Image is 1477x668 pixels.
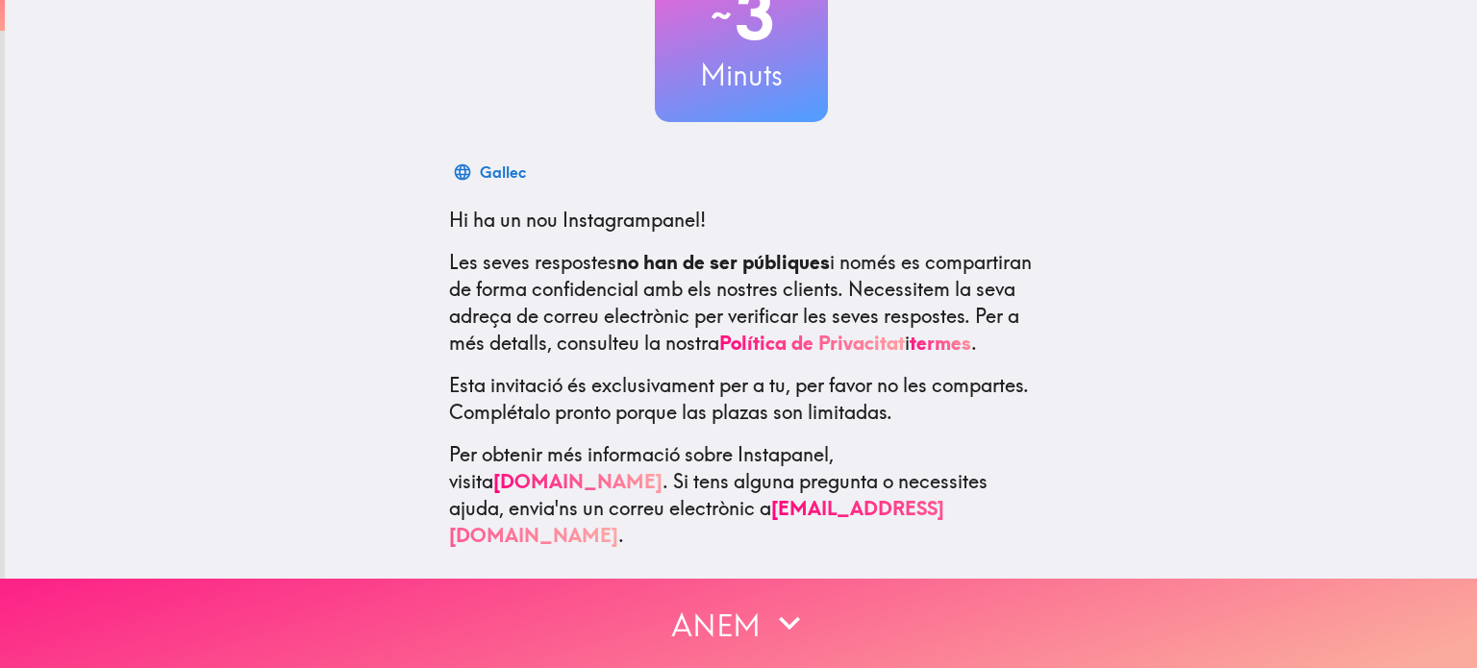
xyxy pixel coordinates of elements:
[449,250,1032,301] font: i només es compartiran de forma confidencial amb els nostres clients.
[616,250,830,274] font: no han de ser públiques
[449,400,892,424] font: Complétalo pronto porque las plazas son limitadas.
[719,331,905,355] a: Política de Privacitat
[449,250,616,274] font: Les seves respostes
[493,469,663,493] a: [DOMAIN_NAME]
[971,331,977,355] font: .
[671,606,761,645] font: Anem
[449,208,706,232] font: Hi ha un nou Instagrampanel!
[449,304,1019,355] font: Per a més detalls, consulteu la nostra
[449,153,534,191] button: Gallec
[905,331,910,355] font: i
[480,162,526,182] font: Gallec
[700,57,783,93] font: Minuts
[449,442,834,493] font: Per obtenir més informació sobre Instapanel, visita
[449,373,1029,397] font: Esta invitació és exclusivament per a tu, per favor no les compartes.
[618,523,624,547] font: .
[449,496,944,547] a: [EMAIL_ADDRESS][DOMAIN_NAME]
[910,331,971,355] a: termes
[449,277,1015,328] font: Necessitem la seva adreça de correu electrònic per verificar les seves respostes.
[449,469,988,520] font: . Si tens alguna pregunta o necessites ajuda, envia'ns un correu electrònic a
